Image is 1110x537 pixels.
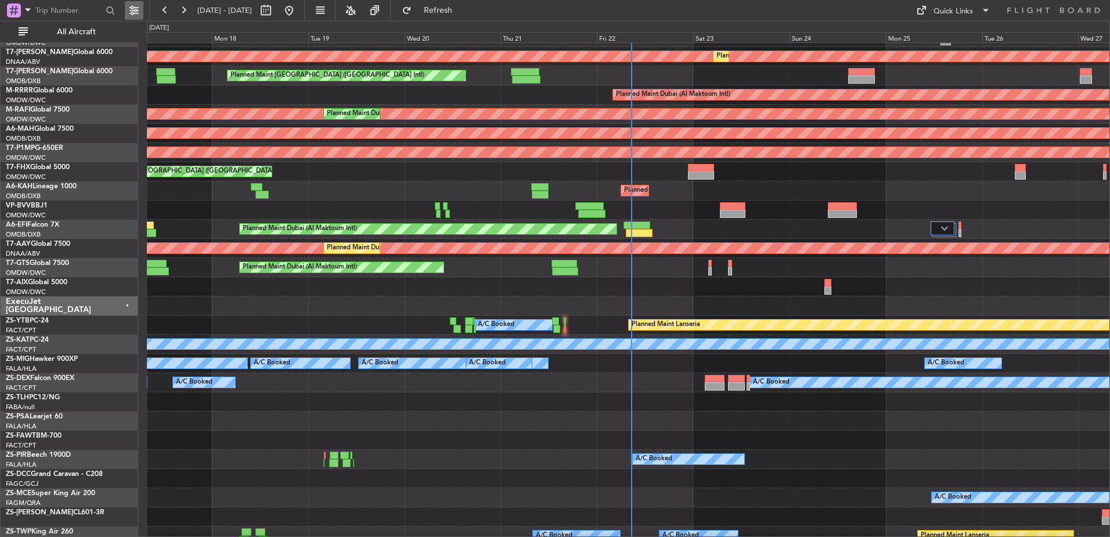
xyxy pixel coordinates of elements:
[935,489,971,506] div: A/C Booked
[6,375,74,382] a: ZS-DEXFalcon 900EX
[149,23,169,33] div: [DATE]
[6,126,74,133] a: A6-MAHGlobal 7500
[6,58,40,66] a: DNAA/ABV
[6,528,31,535] span: ZS-TWP
[6,356,30,363] span: ZS-MIG
[6,68,113,75] a: T7-[PERSON_NAME]Global 6000
[6,183,77,190] a: A6-KAHLineage 1000
[753,374,790,391] div: A/C Booked
[327,239,441,257] div: Planned Maint Dubai (Al Maktoum Intl)
[6,432,32,439] span: ZS-FAW
[6,96,46,105] a: OMDW/DWC
[212,32,308,42] div: Mon 18
[6,241,31,248] span: T7-AAY
[93,163,329,180] div: Planned Maint [GEOGRAPHIC_DATA] ([GEOGRAPHIC_DATA][PERSON_NAME])
[230,67,424,84] div: Planned Maint [GEOGRAPHIC_DATA] ([GEOGRAPHIC_DATA] Intl)
[616,86,730,103] div: Planned Maint Dubai (Al Maktoum Intl)
[6,345,36,354] a: FACT/CPT
[6,452,27,459] span: ZS-PIR
[6,403,35,411] a: FABA/null
[6,145,35,152] span: T7-P1MP
[30,28,122,36] span: All Aircraft
[6,106,70,113] a: M-RAFIGlobal 7500
[478,316,514,334] div: A/C Booked
[6,509,73,516] span: ZS-[PERSON_NAME]
[941,226,948,231] img: arrow-gray.svg
[6,192,41,201] a: OMDB/DXB
[6,471,103,478] a: ZS-DCCGrand Caravan - C208
[6,422,37,431] a: FALA/HLA
[6,173,46,181] a: OMDW/DWC
[6,317,30,324] span: ZS-YTB
[6,68,73,75] span: T7-[PERSON_NAME]
[6,268,46,277] a: OMDW/DWC
[6,375,30,382] span: ZS-DEX
[6,221,59,228] a: A6-EFIFalcon 7X
[469,355,506,372] div: A/C Booked
[327,105,441,123] div: Planned Maint Dubai (Al Maktoum Intl)
[6,364,37,373] a: FALA/HLA
[6,260,30,267] span: T7-GTS
[934,6,973,17] div: Quick Links
[6,49,73,56] span: T7-[PERSON_NAME]
[6,164,70,171] a: T7-FHXGlobal 5000
[624,182,738,199] div: Planned Maint Dubai (Al Maktoum Intl)
[6,432,62,439] a: ZS-FAWTBM-700
[197,5,252,16] span: [DATE] - [DATE]
[790,32,886,42] div: Sun 24
[6,87,73,94] a: M-RRRRGlobal 6000
[35,2,102,19] input: Trip Number
[597,32,693,42] div: Fri 22
[886,32,982,42] div: Mon 25
[693,32,790,42] div: Sat 23
[910,1,996,20] button: Quick Links
[254,355,290,372] div: A/C Booked
[6,394,60,401] a: ZS-TLHPC12/NG
[6,87,33,94] span: M-RRRR
[405,32,501,42] div: Wed 20
[6,490,95,497] a: ZS-MCESuper King Air 200
[6,479,38,488] a: FAGC/GCJ
[6,106,30,113] span: M-RAFI
[6,260,69,267] a: T7-GTSGlobal 7500
[928,355,964,372] div: A/C Booked
[6,452,71,459] a: ZS-PIRBeech 1900D
[982,32,1079,42] div: Tue 26
[500,32,597,42] div: Thu 21
[243,259,357,276] div: Planned Maint Dubai (Al Maktoum Intl)
[6,202,31,209] span: VP-BVV
[6,241,70,248] a: T7-AAYGlobal 7500
[6,317,49,324] a: ZS-YTBPC-24
[632,316,700,334] div: Planned Maint Lanseria
[6,279,67,286] a: T7-AIXGlobal 5000
[6,356,78,363] a: ZS-MIGHawker 900XP
[6,249,40,258] a: DNAA/ABV
[716,48,831,65] div: Planned Maint Dubai (Al Maktoum Intl)
[6,279,28,286] span: T7-AIX
[6,460,37,469] a: FALA/HLA
[362,355,398,372] div: A/C Booked
[6,126,34,133] span: A6-MAH
[6,164,30,171] span: T7-FHX
[6,183,33,190] span: A6-KAH
[6,384,36,392] a: FACT/CPT
[6,115,46,124] a: OMDW/DWC
[636,450,672,468] div: A/C Booked
[6,153,46,162] a: OMDW/DWC
[13,23,126,41] button: All Aircraft
[6,202,48,209] a: VP-BVVBBJ1
[414,6,463,15] span: Refresh
[6,471,31,478] span: ZS-DCC
[116,32,212,42] div: Sun 17
[6,509,104,516] a: ZS-[PERSON_NAME]CL601-3R
[6,49,113,56] a: T7-[PERSON_NAME]Global 6000
[6,528,73,535] a: ZS-TWPKing Air 260
[6,211,46,220] a: OMDW/DWC
[176,374,212,391] div: A/C Booked
[6,77,41,85] a: OMDB/DXB
[6,134,41,143] a: OMDB/DXB
[6,221,27,228] span: A6-EFI
[243,220,357,238] div: Planned Maint Dubai (Al Maktoum Intl)
[6,38,46,47] a: OMDW/DWC
[6,145,63,152] a: T7-P1MPG-650ER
